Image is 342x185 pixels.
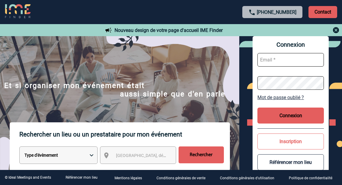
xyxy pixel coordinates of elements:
input: Email * [257,53,324,67]
button: Connexion [257,108,324,124]
p: Mentions légales [115,176,142,180]
p: Rechercher un lieu ou un prestataire pour mon événement [19,122,224,146]
a: [PHONE_NUMBER] [257,9,296,15]
button: Référencer mon lieu [257,154,324,170]
a: Mentions légales [110,175,152,180]
span: [GEOGRAPHIC_DATA], département, région... [116,153,200,158]
input: Rechercher [179,146,224,163]
div: © Ideal Meetings and Events [5,175,51,180]
p: Conditions générales de vente [156,176,205,180]
p: Conditions générales d'utilisation [220,176,274,180]
p: Contact [308,6,337,18]
img: call-24-px.png [248,9,256,16]
a: Conditions générales de vente [152,175,215,180]
p: Politique de confidentialité [289,176,332,180]
a: Mot de passe oublié ? [257,95,324,100]
a: Conditions générales d'utilisation [215,175,284,180]
a: Référencer mon lieu [66,175,98,180]
a: Politique de confidentialité [284,175,342,180]
button: Inscription [257,133,324,149]
span: Connexion [257,41,324,48]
